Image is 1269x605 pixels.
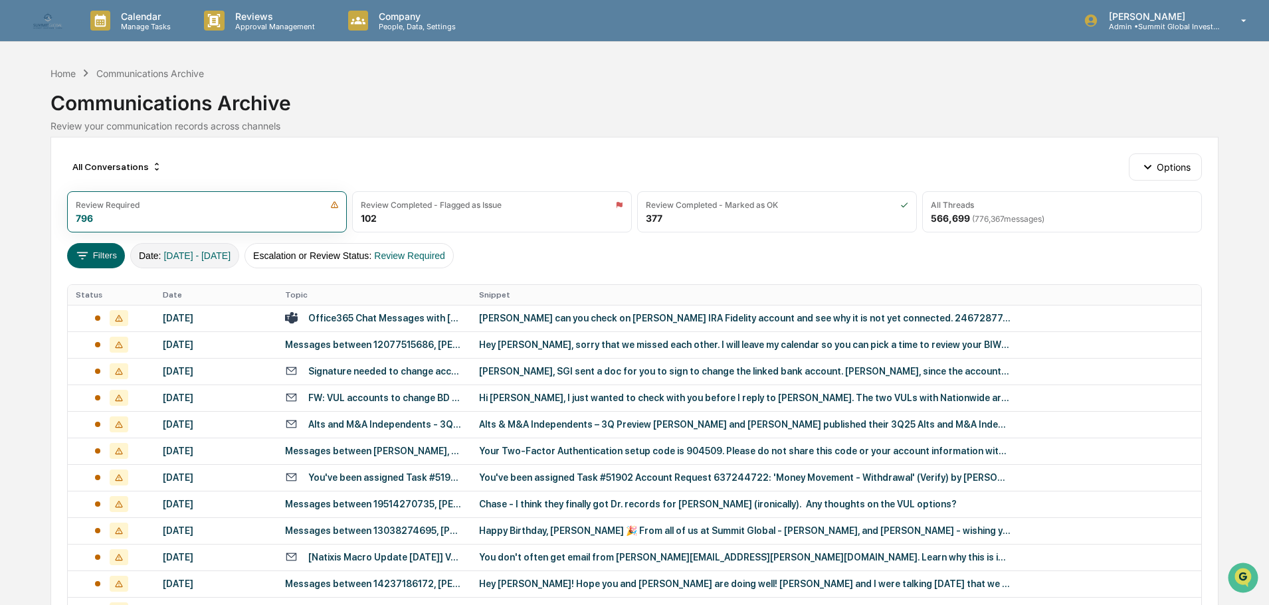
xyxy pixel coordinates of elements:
[931,213,1044,224] div: 566,699
[45,102,218,115] div: Start new chat
[163,419,269,430] div: [DATE]
[132,225,161,235] span: Pylon
[76,213,93,224] div: 796
[32,11,64,31] img: logo
[479,525,1011,536] div: Happy Birthday, [PERSON_NAME] 🎉 From all of us at Summit Global - [PERSON_NAME], and [PERSON_NAME...
[479,366,1011,377] div: [PERSON_NAME], SGI sent a doc for you to sign to change the linked bank account. [PERSON_NAME], s...
[8,162,91,186] a: 🖐️Preclearance
[900,201,908,209] img: icon
[479,552,1011,562] div: You don't often get email from [PERSON_NAME][EMAIL_ADDRESS][PERSON_NAME][DOMAIN_NAME]. Learn why ...
[308,472,463,483] div: You've been assigned Task #51902 Account Request 637244722: 'Money Movement - Withdrawal' (Verify...
[27,167,86,181] span: Preclearance
[285,525,463,536] div: Messages between 13038274695, [PERSON_NAME]
[27,193,84,206] span: Data Lookup
[163,472,269,483] div: [DATE]
[13,28,242,49] p: How can we help?
[163,339,269,350] div: [DATE]
[479,313,1011,323] div: [PERSON_NAME] can you check on [PERSON_NAME] IRA Fidelity account and see why it is not yet conne...
[50,80,1218,115] div: Communications Archive
[368,11,462,22] p: Company
[308,313,463,323] div: Office365 Chat Messages with [PERSON_NAME], [PERSON_NAME], [PERSON_NAME], [PERSON_NAME], [PERSON_...
[931,200,974,210] div: All Threads
[285,339,463,350] div: Messages between 12077515686, [PERSON_NAME]
[1098,11,1222,22] p: [PERSON_NAME]
[308,419,463,430] div: Alts and M&A Independents - 3Q Preview; Webcast at 9am CST (8am MST) - [PERSON_NAME]
[91,162,170,186] a: 🗄️Attestations
[615,201,623,209] img: icon
[94,224,161,235] a: Powered byPylon
[163,366,269,377] div: [DATE]
[368,22,462,31] p: People, Data, Settings
[163,392,269,403] div: [DATE]
[361,200,502,210] div: Review Completed - Flagged as Issue
[308,552,463,562] div: [Natixis Macro Update [DATE]] Valuations – Time to sell?
[163,578,269,589] div: [DATE]
[155,285,277,305] th: Date
[646,200,778,210] div: Review Completed - Marked as OK
[163,313,269,323] div: [DATE]
[68,285,154,305] th: Status
[285,499,463,509] div: Messages between 19514270735, [PERSON_NAME]
[110,11,177,22] p: Calendar
[361,213,377,224] div: 102
[308,392,463,403] div: FW: VUL accounts to change BD to ESI
[163,525,269,536] div: [DATE]
[285,578,463,589] div: Messages between 14237186172, [PERSON_NAME]
[110,167,165,181] span: Attestations
[277,285,471,305] th: Topic
[479,446,1011,456] div: Your Two-Factor Authentication setup code is 904509. Please do not share this code or your accoun...
[225,11,322,22] p: Reviews
[8,187,89,211] a: 🔎Data Lookup
[67,156,167,177] div: All Conversations
[479,419,1011,430] div: Alts & M&A Independents – 3Q Preview [PERSON_NAME] and [PERSON_NAME] published their 3Q25 Alts an...
[308,366,463,377] div: Signature needed to change account link
[96,68,204,79] div: Communications Archive
[67,243,125,268] button: Filters
[45,115,168,126] div: We're available if you need us!
[972,214,1044,224] span: ( 776,367 messages)
[471,285,1201,305] th: Snippet
[1098,22,1222,31] p: Admin • Summit Global Investments
[50,68,76,79] div: Home
[479,392,1011,403] div: Hi [PERSON_NAME], I just wanted to check with you before I reply to [PERSON_NAME]. The two VULs w...
[163,499,269,509] div: [DATE]
[163,552,269,562] div: [DATE]
[110,22,177,31] p: Manage Tasks
[76,200,140,210] div: Review Required
[13,102,37,126] img: 1746055101610-c473b297-6a78-478c-a979-82029cc54cd1
[374,250,445,261] span: Review Required
[244,243,454,268] button: Escalation or Review Status:Review Required
[479,578,1011,589] div: Hey [PERSON_NAME]! Hope you and [PERSON_NAME] are doing well! [PERSON_NAME] and I were talking [D...
[163,250,231,261] span: [DATE] - [DATE]
[646,213,662,224] div: 377
[330,201,339,209] img: icon
[96,169,107,179] div: 🗄️
[225,22,322,31] p: Approval Management
[479,339,1011,350] div: Hey [PERSON_NAME], sorry that we missed each other. I will leave my calendar so you can pick a ti...
[226,106,242,122] button: Start new chat
[479,472,1011,483] div: You've been assigned Task #51902 Account Request 637244722: 'Money Movement - Withdrawal' (Verify...
[285,446,463,456] div: Messages between [PERSON_NAME], 96949
[1226,561,1262,597] iframe: Open customer support
[1129,153,1201,180] button: Options
[50,120,1218,131] div: Review your communication records across channels
[163,446,269,456] div: [DATE]
[13,169,24,179] div: 🖐️
[130,243,239,268] button: Date:[DATE] - [DATE]
[479,499,1011,509] div: Chase - I think they finally got Dr. records for [PERSON_NAME] (ironically). Any thoughts on the ...
[13,194,24,205] div: 🔎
